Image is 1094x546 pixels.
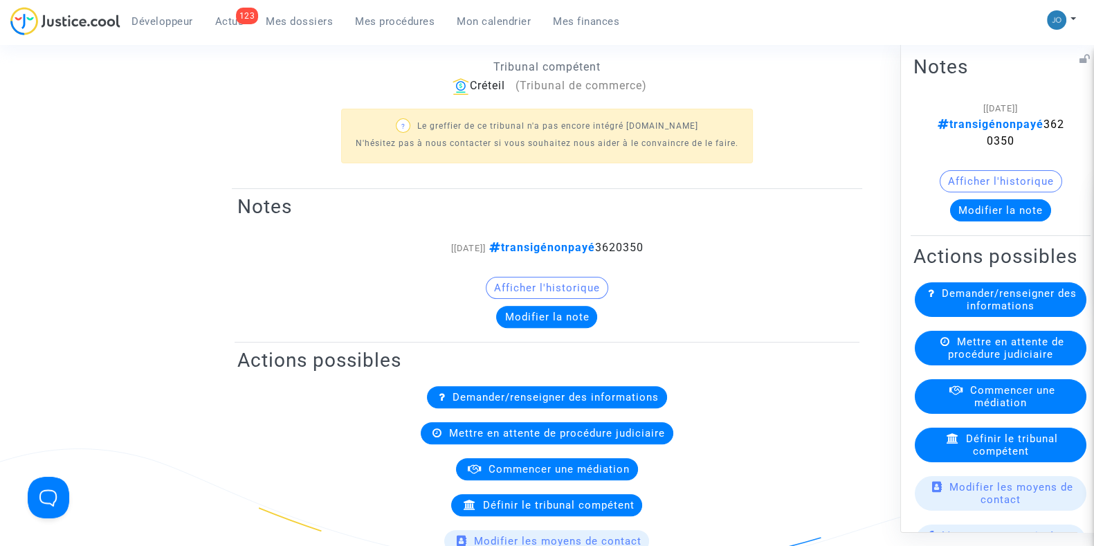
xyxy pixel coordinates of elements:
[266,15,333,28] span: Mes dossiers
[215,15,244,28] span: Actus
[453,391,659,403] span: Demander/renseigner des informations
[120,11,204,32] a: Développeur
[355,15,435,28] span: Mes procédures
[913,244,1088,268] h2: Actions possibles
[255,11,344,32] a: Mes dossiers
[356,118,738,152] p: Le greffier de ce tribunal n'a pas encore intégré [DOMAIN_NAME] N'hésitez pas à nous contacter si...
[236,8,259,24] div: 123
[486,277,608,299] button: Afficher l'historique
[515,79,646,92] span: (Tribunal de commerce)
[496,306,597,328] button: Modifier la note
[553,15,619,28] span: Mes finances
[344,11,446,32] a: Mes procédures
[938,117,1043,130] span: transigénonpayé
[237,348,857,372] h2: Actions possibles
[485,241,594,254] span: transigénonpayé
[157,80,168,91] img: tab_keywords_by_traffic_grey.svg
[542,11,630,32] a: Mes finances
[56,80,67,91] img: tab_domain_overview_orange.svg
[482,499,634,511] span: Définir le tribunal compétent
[22,36,33,47] img: website_grey.svg
[938,117,1064,147] span: 3620350
[913,54,1088,78] h2: Notes
[942,286,1077,311] span: Demander/renseigner des informations
[131,15,193,28] span: Développeur
[950,199,1051,221] button: Modifier la note
[457,15,531,28] span: Mon calendrier
[232,78,862,95] div: Créteil
[36,36,156,47] div: Domaine: [DOMAIN_NAME]
[450,243,485,253] span: [[DATE]]
[28,477,69,518] iframe: Help Scout Beacon - Open
[949,480,1073,505] span: Modifier les moyens de contact
[39,22,68,33] div: v 4.0.24
[485,241,643,254] span: 3620350
[948,335,1064,360] span: Mettre en attente de procédure judiciaire
[10,7,120,35] img: jc-logo.svg
[983,102,1018,113] span: [[DATE]]
[966,432,1058,457] span: Définir le tribunal compétent
[232,58,862,75] p: Tribunal compétent
[71,82,107,91] div: Domaine
[453,78,469,95] img: icon-banque.svg
[401,122,405,130] span: ?
[489,463,630,475] span: Commencer une médiation
[172,82,212,91] div: Mots-clés
[446,11,542,32] a: Mon calendrier
[204,11,255,32] a: 123Actus
[940,170,1062,192] button: Afficher l'historique
[237,194,857,219] h2: Notes
[1047,10,1066,30] img: 45a793c8596a0d21866ab9c5374b5e4b
[970,383,1055,408] span: Commencer une médiation
[449,427,665,439] span: Mettre en attente de procédure judiciaire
